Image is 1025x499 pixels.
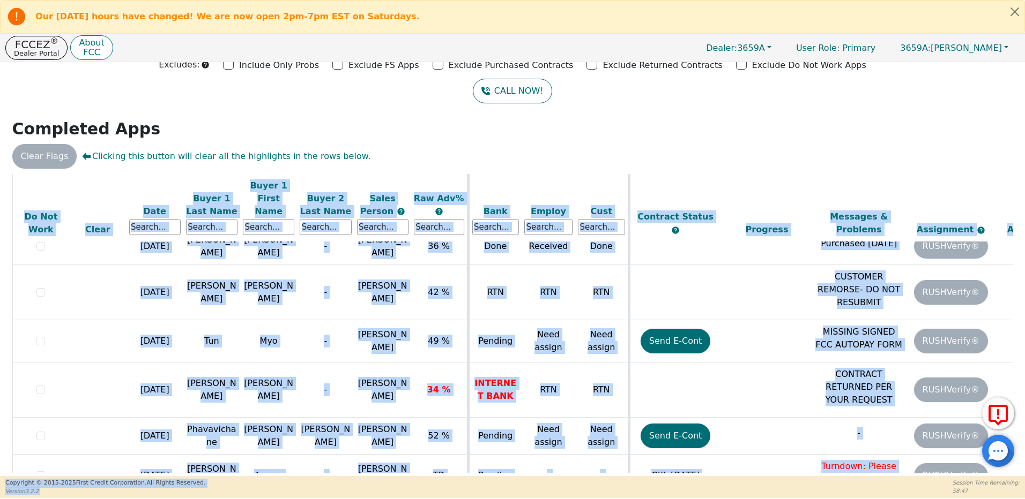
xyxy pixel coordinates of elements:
span: 34 % [427,384,451,395]
p: Exclude FS Apps [348,59,419,72]
td: Aurora [240,455,297,497]
p: Exclude Purchased Contracts [449,59,574,72]
td: Done [468,228,522,265]
div: Messages & Problems [815,210,902,236]
span: User Role : [796,43,840,53]
td: RTN [575,362,629,418]
td: [PERSON_NAME] [183,362,240,418]
span: 49 % [428,336,450,346]
span: 3659A: [900,43,931,53]
td: Phavavichane [183,418,240,455]
span: [PERSON_NAME] [358,424,407,447]
p: FCCEZ [14,39,59,50]
td: Pending [468,418,522,455]
p: Primary [785,37,886,58]
td: Need assign [522,418,575,455]
td: - [297,362,354,418]
span: 3659A [706,43,765,53]
td: Myo [240,320,297,362]
td: - [297,228,354,265]
a: User Role: Primary [785,37,886,58]
p: 58:47 [953,487,1020,495]
input: Search... [357,219,408,235]
td: Done [575,228,629,265]
span: 42 % [428,287,450,297]
span: [PERSON_NAME] [358,281,407,304]
input: Search... [414,219,464,235]
div: Buyer 1 First Name [243,179,294,217]
input: Search... [578,219,625,235]
p: Purchased [DATE] [815,237,902,250]
td: RTN [522,362,575,418]
td: [PERSON_NAME] [183,455,240,497]
td: CXL [DATE] [629,455,721,497]
p: Include Only Probs [239,59,319,72]
td: [DATE] [127,455,183,497]
p: Session Time Remaining: [953,479,1020,487]
td: [DATE] [127,265,183,320]
input: Search... [186,219,237,235]
span: Assignment [917,224,977,235]
div: Bank [472,205,519,217]
td: Received [522,228,575,265]
p: FCC [79,48,104,57]
button: Dealer:3659A [695,40,783,56]
td: [DATE] [127,362,183,418]
td: Need assign [575,320,629,362]
div: Buyer 1 Last Name [186,192,237,217]
div: Progress [724,223,811,236]
button: FCCEZ®Dealer Portal [5,36,68,60]
div: Do Not Work [16,210,67,236]
sup: ® [50,36,58,46]
button: Close alert [1005,1,1024,22]
input: Search... [243,219,294,235]
span: Sales Person [360,193,397,216]
span: Raw Adv% [414,193,464,203]
button: AboutFCC [70,35,113,61]
span: 52 % [428,430,450,441]
input: Search... [300,219,351,235]
td: [DATE] [127,228,183,265]
span: [PERSON_NAME] [358,464,407,487]
span: TD [433,470,445,480]
p: Copyright © 2015- 2025 First Credit Corporation. [5,479,205,488]
button: CALL NOW! [473,79,552,103]
td: [PERSON_NAME] [183,265,240,320]
p: Dealer Portal [14,50,59,57]
p: Exclude Returned Contracts [603,59,722,72]
input: Search... [472,219,519,235]
td: [PERSON_NAME] [240,362,297,418]
strong: Completed Apps [12,119,161,138]
td: [DATE] [127,320,183,362]
span: Clicking this button will clear all the highlights in the rows below. [82,150,370,163]
td: - [297,265,354,320]
td: [PERSON_NAME] [183,228,240,265]
b: Our [DATE] hours have changed! We are now open 2pm-7pm EST on Saturdays. [35,11,420,21]
input: Search... [129,219,181,235]
p: CUSTOMER REMORSE- DO NOT RESUBMIT [815,270,902,309]
td: [PERSON_NAME] [297,418,354,455]
button: Send E-Cont [641,424,711,448]
td: Tun [183,320,240,362]
p: About [79,39,104,47]
button: 3659A:[PERSON_NAME] [889,40,1020,56]
td: INTERNET BANK [468,362,522,418]
td: Need assign [575,418,629,455]
div: Cust [578,205,625,217]
div: Employ [524,205,573,217]
span: Contract Status [637,211,714,222]
p: - [815,427,902,440]
span: [PERSON_NAME] [358,329,407,352]
td: - [575,455,629,497]
td: Need assign [522,320,575,362]
td: - [522,455,575,497]
td: RTN [468,265,522,320]
input: Search... [524,219,573,235]
p: MISSING SIGNED FCC AUTOPAY FORM [815,326,902,351]
p: CONTRACT RETURNED PER YOUR REQUEST [815,368,902,406]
